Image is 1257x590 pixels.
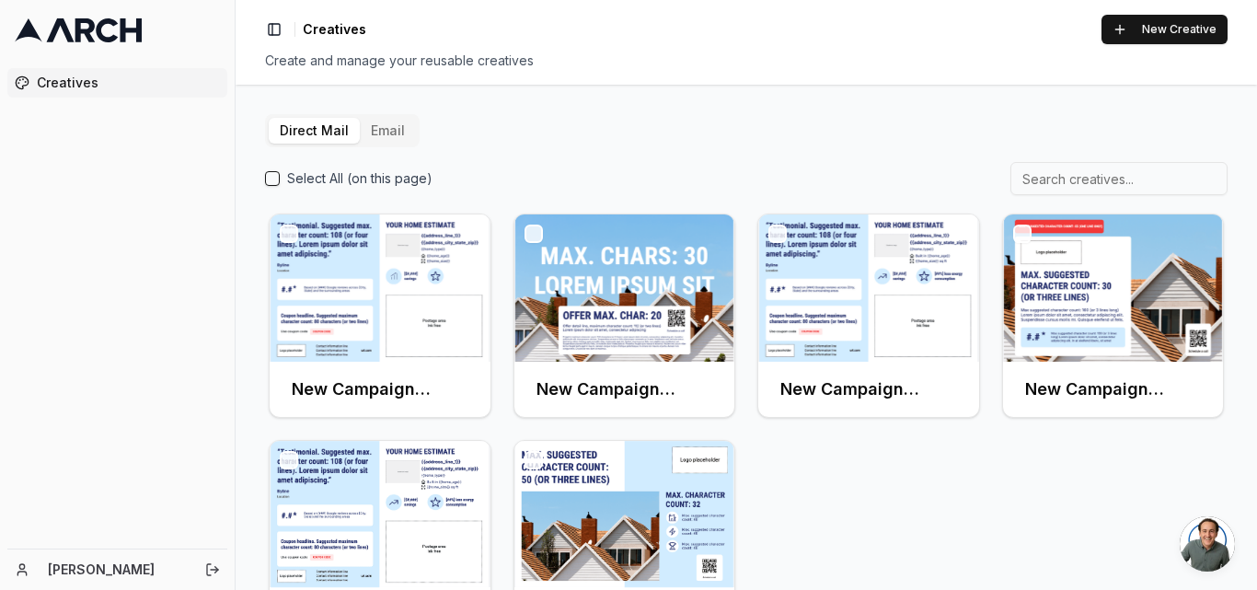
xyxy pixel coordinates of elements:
img: Front creative for New Campaign (Front) [1003,214,1224,362]
h3: New Campaign (Front) [1025,376,1202,402]
img: Front creative for New Campaign (Front) [514,214,735,362]
nav: breadcrumb [303,20,366,39]
img: Front creative for New Campaign (Back) [270,441,490,588]
input: Search creatives... [1010,162,1228,195]
h3: New Campaign (Back) [780,376,957,402]
div: Create and manage your reusable creatives [265,52,1228,70]
img: Front creative for New Campaign (Front) [514,441,735,588]
a: [PERSON_NAME] [48,561,185,579]
a: Open chat [1180,516,1235,572]
h3: New Campaign (Back) [292,376,468,402]
button: Email [360,118,416,144]
span: Creatives [303,20,366,39]
label: Select All (on this page) [287,169,432,188]
button: New Creative [1101,15,1228,44]
button: Log out [200,557,225,583]
a: Creatives [7,68,227,98]
img: Front creative for New Campaign (Back) [758,214,979,362]
span: Creatives [37,74,220,92]
button: Direct Mail [269,118,360,144]
h3: New Campaign (Front) [536,376,713,402]
img: Front creative for New Campaign (Back) [270,214,490,362]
